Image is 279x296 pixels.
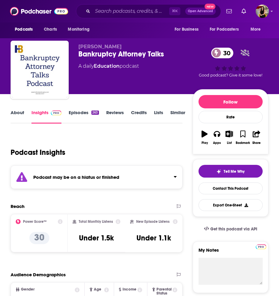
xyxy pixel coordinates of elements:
[256,243,266,249] a: Pro website
[199,182,263,194] a: Contact This Podcast
[199,127,211,148] button: Play
[10,5,68,17] img: Podchaser - Follow, Share and Rate Podcasts
[199,222,262,236] a: Get this podcast via API
[185,8,216,15] button: Open AdvancedNew
[224,6,234,16] a: Show notifications dropdown
[170,110,185,124] a: Similar
[91,111,99,115] div: 263
[256,244,266,249] img: Podchaser Pro
[94,63,120,69] a: Education
[199,247,263,258] label: My Notes
[213,141,221,145] div: Apps
[216,169,221,174] img: tell me why sparkle
[193,44,268,81] div: 30Good podcast? Give it some love!
[250,127,263,148] button: Share
[154,110,163,124] a: Lists
[210,25,239,34] span: For Podcasters
[23,219,47,224] h2: Power Score™
[11,148,65,157] h1: Podcast Insights
[136,233,171,243] h3: Under 1.1k
[239,6,248,16] a: Show notifications dropdown
[40,24,61,35] a: Charts
[94,287,101,291] span: Age
[175,25,199,34] span: For Business
[227,141,232,145] div: List
[223,127,235,148] button: List
[136,219,169,224] h2: New Episode Listens
[199,111,263,123] div: Rate
[33,174,119,180] strong: Podcast may be on a hiatus or finished
[156,287,172,295] span: Parental Status
[78,63,139,70] div: A daily podcast
[235,127,250,148] button: Bookmark
[78,44,122,49] span: [PERSON_NAME]
[206,24,248,35] button: open menu
[256,5,269,18] img: User Profile
[217,48,234,58] span: 30
[256,5,269,18] button: Show profile menu
[210,226,257,232] span: Get this podcast via API
[31,110,61,124] a: InsightsPodchaser Pro
[199,95,263,108] button: Follow
[68,25,89,34] span: Monitoring
[93,6,169,16] input: Search podcasts, credits, & more...
[79,219,113,224] h2: Total Monthly Listens
[236,141,250,145] div: Bookmark
[12,42,67,98] img: Bankruptcy Attorney Talks
[11,165,182,189] section: Click to expand status details
[205,4,215,9] span: New
[224,169,245,174] span: Tell Me Why
[11,203,25,209] h2: Reach
[76,4,221,18] div: Search podcasts, credits, & more...
[256,5,269,18] span: Logged in as cassey
[69,110,99,124] a: Episodes263
[11,272,66,277] h2: Audience Demographics
[188,10,213,13] span: Open Advanced
[64,24,97,35] button: open menu
[169,7,180,15] span: ⌘ K
[44,25,57,34] span: Charts
[11,110,24,124] a: About
[11,24,41,35] button: open menu
[211,48,234,58] a: 30
[202,141,208,145] div: Play
[123,287,136,291] span: Income
[246,24,268,35] button: open menu
[29,232,49,244] p: 30
[15,25,33,34] span: Podcasts
[199,199,263,211] button: Export One-Sheet
[131,110,147,124] a: Credits
[211,127,223,148] button: Apps
[170,24,206,35] button: open menu
[199,165,263,178] button: tell me why sparkleTell Me Why
[252,141,261,145] div: Share
[106,110,124,124] a: Reviews
[199,73,262,77] span: Good podcast? Give it some love!
[79,233,114,243] h3: Under 1.5k
[51,111,61,115] img: Podchaser Pro
[251,25,261,34] span: More
[21,287,34,291] span: Gender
